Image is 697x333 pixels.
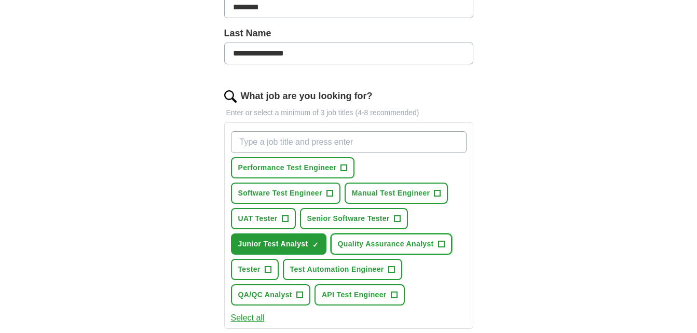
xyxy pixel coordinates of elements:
span: Performance Test Engineer [238,162,337,173]
button: API Test Engineer [315,284,405,306]
button: Test Automation Engineer [283,259,402,280]
label: What job are you looking for? [241,89,373,103]
span: Manual Test Engineer [352,188,430,199]
input: Type a job title and press enter [231,131,467,153]
button: Performance Test Engineer [231,157,355,178]
button: Quality Assurance Analyst [331,233,452,255]
span: Test Automation Engineer [290,264,384,275]
button: UAT Tester [231,208,296,229]
span: Quality Assurance Analyst [338,239,434,249]
span: Tester [238,264,261,275]
span: API Test Engineer [322,289,387,300]
button: Junior Test Analyst✓ [231,233,326,255]
span: Senior Software Tester [307,213,390,224]
button: Tester [231,259,279,280]
span: Junior Test Analyst [238,239,308,249]
span: ✓ [312,241,319,249]
p: Enter or select a minimum of 3 job titles (4-8 recommended) [224,107,473,118]
span: QA/QC Analyst [238,289,292,300]
span: UAT Tester [238,213,278,224]
button: Manual Test Engineer [345,183,448,204]
button: Select all [231,312,265,324]
label: Last Name [224,26,473,40]
button: Software Test Engineer [231,183,340,204]
span: Software Test Engineer [238,188,322,199]
button: QA/QC Analyst [231,284,310,306]
button: Senior Software Tester [300,208,408,229]
img: search.png [224,90,237,103]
